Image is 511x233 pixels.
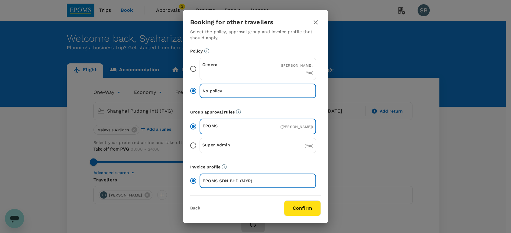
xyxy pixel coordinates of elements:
[190,206,200,211] button: Back
[222,164,227,169] svg: The payment currency and company information are based on the selected invoice profile.
[190,164,321,170] p: Invoice profile
[203,123,258,129] p: EPOMS
[190,109,321,115] p: Group approval rules
[190,29,321,41] p: Select the policy, approval group and invoice profile that should apply.
[284,200,321,216] button: Confirm
[281,63,313,75] span: ( [PERSON_NAME], You )
[190,48,321,54] p: Policy
[236,109,241,114] svg: Default approvers or custom approval rules (if available) are based on the user group.
[280,125,313,129] span: ( [PERSON_NAME] )
[202,62,258,68] p: General
[203,88,258,94] p: No policy
[304,144,313,148] span: ( You )
[204,48,209,53] svg: Booking restrictions are based on the selected travel policy.
[203,178,258,184] p: EPOMS SDN BHD (MYR)
[202,142,258,148] p: Super Admin
[190,19,273,26] h3: Booking for other travellers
